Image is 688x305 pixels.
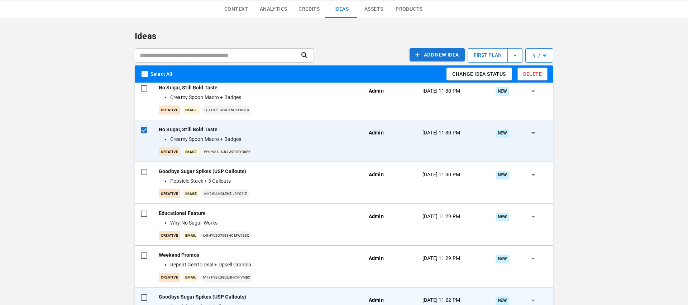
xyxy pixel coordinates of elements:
[170,94,354,101] li: Creamy Spoon Macro + Badges
[369,296,384,304] p: Admin
[159,251,357,259] p: Weekend Promos
[159,293,357,301] p: Goodbye Sugar Spikes (USP Callouts)
[446,68,511,81] button: Change Idea status
[170,261,354,269] li: Repeat Gelato Deal + Upsell Granola
[422,87,460,95] p: [DATE] 11:30 PM
[170,219,354,227] li: Why No Sugar Works
[422,171,460,178] p: [DATE] 11:30 PM
[496,296,509,305] div: New
[369,171,384,178] p: Admin
[159,126,357,133] p: No Sugar, Still Bold Taste
[410,48,465,62] button: Add NEW IDEA
[369,213,384,220] p: Admin
[496,213,509,221] div: New
[390,1,428,18] button: Products
[201,273,252,282] p: m78Fy2kg8dlgHyxFvmbX
[183,189,199,198] p: Image
[369,87,384,95] p: Admin
[202,105,251,114] p: TGTPkzFuZ4oT6Hfp8H1X
[183,273,198,282] p: Email
[369,129,384,137] p: Admin
[202,147,253,156] p: wylym1jKjUlwCObYo0BK
[293,1,325,18] button: Credits
[159,147,180,156] p: creative
[159,189,180,198] p: creative
[496,129,509,137] div: New
[170,177,354,185] li: Popsicle Stack + 3 Callouts
[183,147,199,156] p: Image
[159,210,357,217] p: Educational Feature
[202,189,249,198] p: Am90ulKOLZHzIL9yO6iz
[183,105,199,114] p: Image
[517,68,548,81] button: Delete
[150,70,173,78] p: Select All
[159,168,357,175] p: Goodbye Sugar Spikes (USP Callouts)
[369,255,384,262] p: Admin
[219,1,254,18] button: Context
[135,30,553,43] p: Ideas
[422,255,460,262] p: [DATE] 11:29 PM
[159,273,180,282] p: creative
[422,213,460,220] p: [DATE] 11:29 PM
[325,1,358,18] button: Ideas
[183,231,198,240] p: Email
[422,296,460,304] p: [DATE] 11:22 PM
[170,136,354,143] li: Creamy Spoon Macro + Badges
[410,48,465,63] a: Add NEW IDEA
[159,231,180,240] p: creative
[159,84,357,92] p: No Sugar, Still Bold Taste
[358,1,390,18] button: Assets
[496,171,509,179] div: New
[422,129,460,137] p: [DATE] 11:30 PM
[468,48,522,63] button: first plan
[254,1,293,18] button: Analytics
[496,87,509,95] div: New
[496,255,509,263] div: New
[468,47,507,63] p: first plan
[201,231,252,240] p: L4iHyv2o76e3hcMw933Q
[159,105,180,114] p: creative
